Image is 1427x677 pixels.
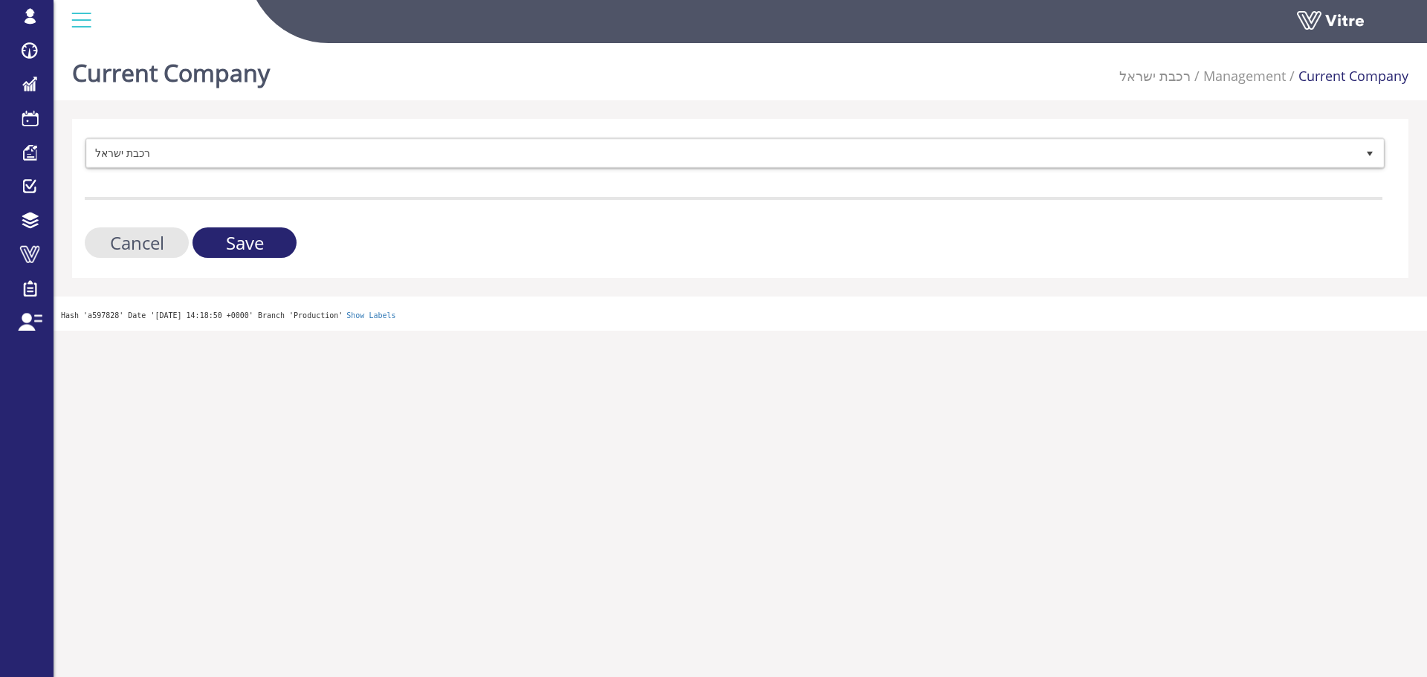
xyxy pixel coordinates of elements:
a: רכבת ישראל [1119,67,1191,85]
h1: Current Company [72,37,270,100]
a: Show Labels [346,311,395,320]
span: רכבת ישראל [87,140,1356,166]
li: Management [1191,67,1286,86]
span: Hash 'a597828' Date '[DATE] 14:18:50 +0000' Branch 'Production' [61,311,343,320]
li: Current Company [1286,67,1408,86]
input: Cancel [85,227,189,258]
input: Save [192,227,297,258]
span: select [1356,140,1383,166]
